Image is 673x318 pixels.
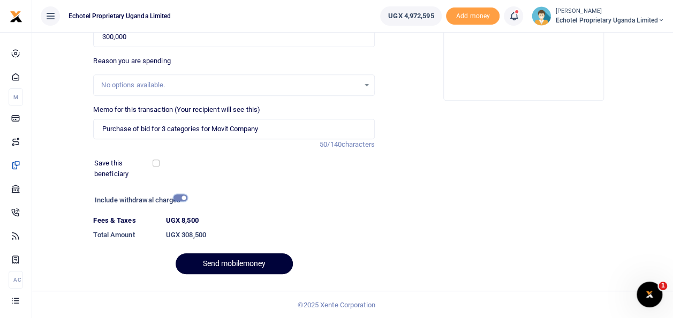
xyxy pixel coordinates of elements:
[10,10,22,23] img: logo-small
[320,140,342,148] span: 50/140
[64,11,175,21] span: Echotel Proprietary Uganda Limited
[532,6,664,26] a: profile-user [PERSON_NAME] Echotel Proprietary Uganda Limited
[555,7,664,16] small: [PERSON_NAME]
[93,104,260,115] label: Memo for this transaction (Your recipient will see this)
[176,253,293,274] button: Send mobilemoney
[166,231,375,239] h6: UGX 308,500
[9,271,23,289] li: Ac
[380,6,442,26] a: UGX 4,972,595
[446,11,500,19] a: Add money
[532,6,551,26] img: profile-user
[89,215,161,226] dt: Fees & Taxes
[446,7,500,25] span: Add money
[93,27,374,47] input: UGX
[10,12,22,20] a: logo-small logo-large logo-large
[101,80,359,90] div: No options available.
[95,196,183,205] h6: Include withdrawal charges
[342,140,375,148] span: characters
[637,282,662,307] iframe: Intercom live chat
[93,231,157,239] h6: Total Amount
[376,6,446,26] li: Wallet ballance
[93,119,374,139] input: Enter extra information
[446,7,500,25] li: Toup your wallet
[94,158,154,179] label: Save this beneficiary
[9,88,23,106] li: M
[93,56,170,66] label: Reason you are spending
[166,215,199,226] label: UGX 8,500
[555,16,664,25] span: Echotel Proprietary Uganda Limited
[659,282,667,290] span: 1
[388,11,434,21] span: UGX 4,972,595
